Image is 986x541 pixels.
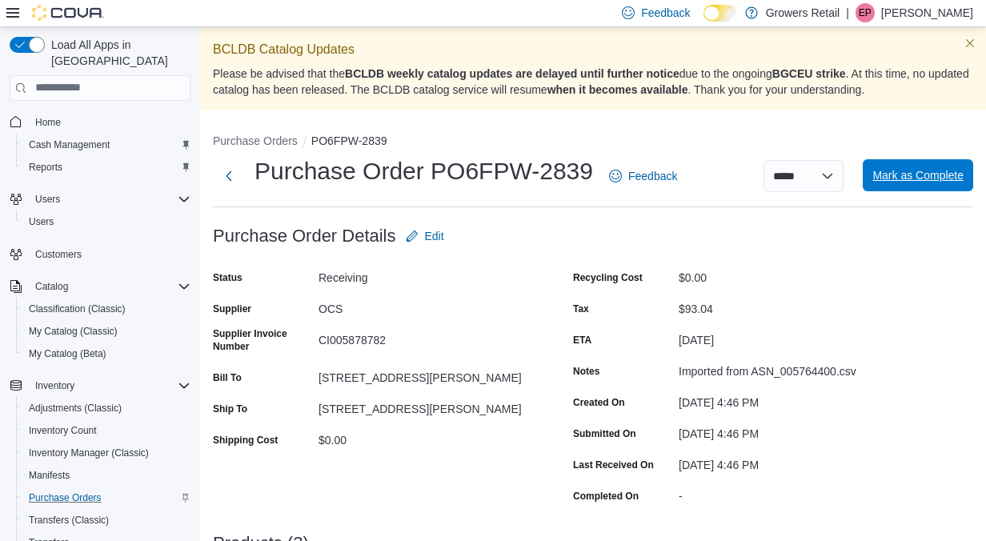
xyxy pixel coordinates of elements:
[35,248,82,261] span: Customers
[22,488,108,507] a: Purchase Orders
[213,434,278,447] label: Shipping Cost
[29,277,74,296] button: Catalog
[16,210,197,233] button: Users
[16,298,197,320] button: Classification (Classic)
[29,138,110,151] span: Cash Management
[213,160,245,192] button: Next
[29,514,109,527] span: Transfers (Classic)
[35,280,68,293] span: Catalog
[255,155,593,187] h1: Purchase Order PO6FPW-2839
[22,212,190,231] span: Users
[679,327,893,347] div: [DATE]
[319,396,533,415] div: [STREET_ADDRESS][PERSON_NAME]
[22,322,124,341] a: My Catalog (Classic)
[22,158,69,177] a: Reports
[425,228,444,244] span: Edit
[29,161,62,174] span: Reports
[22,135,116,154] a: Cash Management
[213,271,242,284] label: Status
[213,371,242,384] label: Bill To
[22,158,190,177] span: Reports
[29,402,122,415] span: Adjustments (Classic)
[319,296,533,315] div: OCS
[766,3,840,22] p: Growers Retail
[29,376,81,395] button: Inventory
[213,40,973,59] p: BCLDB Catalog Updates
[319,327,533,347] div: CI005878782
[399,220,451,252] button: Edit
[213,134,298,147] button: Purchase Orders
[29,376,190,395] span: Inventory
[29,303,126,315] span: Classification (Classic)
[35,193,60,206] span: Users
[679,359,893,378] div: Imported from ASN_005764400.csv
[29,190,190,209] span: Users
[573,271,643,284] label: Recycling Cost
[29,277,190,296] span: Catalog
[22,443,190,463] span: Inventory Manager (Classic)
[16,487,197,509] button: Purchase Orders
[16,464,197,487] button: Manifests
[22,299,190,319] span: Classification (Classic)
[311,134,387,147] button: PO6FPW-2839
[573,396,625,409] label: Created On
[213,66,973,98] p: Please be advised that the due to the ongoing . At this time, no updated catalog has been release...
[29,190,66,209] button: Users
[16,320,197,343] button: My Catalog (Classic)
[16,442,197,464] button: Inventory Manager (Classic)
[573,427,636,440] label: Submitted On
[573,459,654,471] label: Last Received On
[679,421,893,440] div: [DATE] 4:46 PM
[29,113,67,132] a: Home
[679,483,893,503] div: -
[603,160,683,192] a: Feedback
[573,303,589,315] label: Tax
[859,3,872,22] span: EP
[22,421,103,440] a: Inventory Count
[22,399,128,418] a: Adjustments (Classic)
[679,296,893,315] div: $93.04
[29,215,54,228] span: Users
[846,3,849,22] p: |
[32,5,104,21] img: Cova
[29,347,106,360] span: My Catalog (Beta)
[213,303,251,315] label: Supplier
[881,3,973,22] p: [PERSON_NAME]
[29,244,190,264] span: Customers
[213,327,312,353] label: Supplier Invoice Number
[16,343,197,365] button: My Catalog (Beta)
[547,83,688,96] strong: when it becomes available
[3,188,197,210] button: Users
[22,466,190,485] span: Manifests
[679,265,893,284] div: $0.00
[856,3,875,22] div: Eliot Pivato
[22,344,113,363] a: My Catalog (Beta)
[45,37,190,69] span: Load All Apps in [GEOGRAPHIC_DATA]
[35,116,61,129] span: Home
[22,212,60,231] a: Users
[213,403,247,415] label: Ship To
[345,67,679,80] strong: BCLDB weekly catalog updates are delayed until further notice
[772,67,846,80] strong: BGCEU strike
[641,5,690,21] span: Feedback
[213,226,396,246] h3: Purchase Order Details
[22,488,190,507] span: Purchase Orders
[22,443,155,463] a: Inventory Manager (Classic)
[863,159,973,191] button: Mark as Complete
[22,344,190,363] span: My Catalog (Beta)
[22,299,132,319] a: Classification (Classic)
[3,375,197,397] button: Inventory
[573,490,639,503] label: Completed On
[628,168,677,184] span: Feedback
[679,452,893,471] div: [DATE] 4:46 PM
[3,275,197,298] button: Catalog
[29,245,88,264] a: Customers
[16,397,197,419] button: Adjustments (Classic)
[22,322,190,341] span: My Catalog (Classic)
[679,390,893,409] div: [DATE] 4:46 PM
[29,469,70,482] span: Manifests
[16,419,197,442] button: Inventory Count
[22,511,190,530] span: Transfers (Classic)
[29,112,190,132] span: Home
